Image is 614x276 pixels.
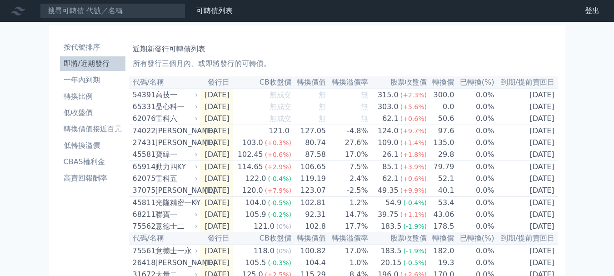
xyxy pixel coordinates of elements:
[60,124,125,135] li: 轉換價值接近百元
[60,42,125,53] li: 按代號排序
[155,90,196,100] div: 高技一
[454,76,494,89] th: 已轉換(%)
[427,173,454,185] td: 52.1
[60,155,125,169] a: CBAS權利金
[133,246,153,256] div: 75561
[155,246,196,256] div: 意德士一永
[454,257,494,269] td: 0.0%
[361,90,368,99] span: 無
[236,149,265,160] div: 102.45
[427,257,454,269] td: 19.3
[129,232,200,245] th: 代碼/名稱
[400,187,427,194] span: (+9.9%)
[252,221,276,232] div: 121.0
[427,76,454,89] th: 轉換價
[133,161,153,172] div: 65914
[60,56,125,71] a: 即將/近期發行
[155,113,196,124] div: 雷科六
[427,113,454,125] td: 50.6
[495,113,558,125] td: [DATE]
[369,232,427,245] th: 股票收盤價
[133,44,554,55] h1: 近期新發行可轉債列表
[380,161,400,172] div: 85.1
[326,161,369,173] td: 7.5%
[292,197,326,209] td: 102.81
[200,209,233,221] td: [DATE]
[60,40,125,55] a: 按代號排序
[268,175,291,182] span: (-0.4%)
[200,101,233,113] td: [DATE]
[495,137,558,149] td: [DATE]
[133,209,153,220] div: 68211
[326,197,369,209] td: 1.2%
[270,114,291,123] span: 無成交
[376,137,400,148] div: 109.0
[361,102,368,111] span: 無
[400,115,427,122] span: (+0.6%)
[292,76,326,89] th: 轉換價值
[400,163,427,171] span: (+3.9%)
[384,197,404,208] div: 54.9
[403,247,427,255] span: (-1.9%)
[60,156,125,167] li: CBAS權利金
[60,58,125,69] li: 即將/近期發行
[133,221,153,232] div: 75562
[233,76,292,89] th: CB收盤價
[495,257,558,269] td: [DATE]
[268,211,291,218] span: (-0.2%)
[376,125,400,136] div: 124.0
[427,149,454,161] td: 29.8
[292,209,326,221] td: 92.31
[427,137,454,149] td: 135.0
[244,173,268,184] div: 122.0
[427,161,454,173] td: 79.79
[319,102,326,111] span: 無
[326,232,369,245] th: 轉換溢價率
[133,149,153,160] div: 45581
[292,173,326,185] td: 119.19
[60,91,125,102] li: 轉換比例
[60,138,125,153] a: 低轉換溢價
[244,197,268,208] div: 104.0
[292,232,326,245] th: 轉換價值
[155,161,196,172] div: 動力四KY
[400,151,427,158] span: (+1.8%)
[40,3,185,19] input: 搜尋可轉債 代號／名稱
[495,232,558,245] th: 到期/提前賣回日
[380,149,400,160] div: 26.1
[326,221,369,232] td: 17.7%
[361,114,368,123] span: 無
[495,173,558,185] td: [DATE]
[326,149,369,161] td: 17.0%
[454,101,494,113] td: 0.0%
[495,185,558,197] td: [DATE]
[60,75,125,85] li: 一年內到期
[133,58,554,69] p: 所有發行三個月內、或即將發行的可轉債。
[495,221,558,232] td: [DATE]
[292,185,326,197] td: 123.07
[495,161,558,173] td: [DATE]
[578,4,607,18] a: 登出
[319,90,326,99] span: 無
[200,221,233,232] td: [DATE]
[379,257,404,268] div: 20.15
[454,209,494,221] td: 0.0%
[265,139,291,146] span: (+0.3%)
[133,173,153,184] div: 62075
[60,73,125,87] a: 一年內到期
[376,90,400,100] div: 315.0
[133,101,153,112] div: 65331
[454,245,494,257] td: 0.0%
[427,89,454,101] td: 300.0
[292,137,326,149] td: 80.74
[427,125,454,137] td: 97.6
[200,197,233,209] td: [DATE]
[233,232,292,245] th: CB收盤價
[427,197,454,209] td: 53.4
[200,232,233,245] th: 發行日
[454,232,494,245] th: 已轉換(%)
[268,259,291,266] span: (-0.3%)
[400,211,427,218] span: (+1.1%)
[380,173,400,184] div: 62.1
[495,76,558,89] th: 到期/提前賣回日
